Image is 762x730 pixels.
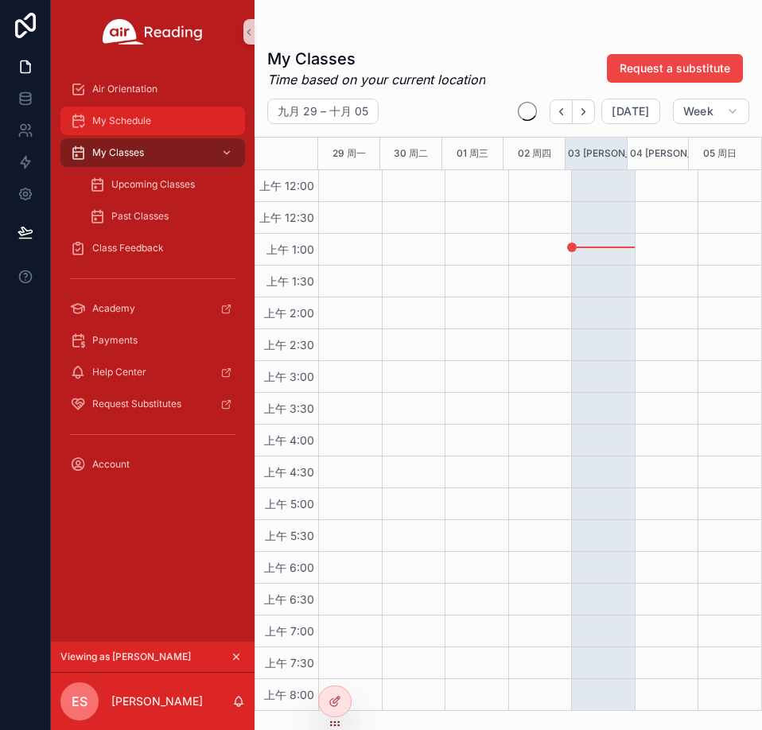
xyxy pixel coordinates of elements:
a: My Classes [60,138,245,167]
span: 上午 12:30 [255,211,318,224]
span: 上午 2:00 [260,306,318,320]
span: Air Orientation [92,83,157,95]
span: 上午 7:00 [261,624,318,638]
a: Class Feedback [60,234,245,262]
em: Time based on your current location [267,70,485,89]
span: 上午 4:00 [260,433,318,447]
span: 上午 3:00 [260,370,318,383]
a: Help Center [60,358,245,386]
span: 上午 2:30 [260,338,318,351]
button: Week [673,99,749,124]
span: 上午 1:00 [262,243,318,256]
span: My Schedule [92,115,151,127]
a: Past Classes [80,202,245,231]
span: 上午 6:30 [260,592,318,606]
span: Help Center [92,366,146,379]
img: App logo [103,19,203,45]
button: 01 周三 [457,138,488,169]
span: 上午 4:30 [260,465,318,479]
span: Past Classes [111,210,169,223]
span: 上午 6:00 [260,561,318,574]
span: 上午 12:00 [255,179,318,192]
span: Request Substitutes [92,398,181,410]
span: Week [683,104,713,118]
a: Payments [60,326,245,355]
span: 上午 1:30 [262,274,318,288]
a: Account [60,450,245,479]
a: Upcoming Classes [80,170,245,199]
a: My Schedule [60,107,245,135]
a: Request Substitutes [60,390,245,418]
span: Request a substitute [620,60,730,76]
span: Account [92,458,130,471]
span: ES [72,692,87,711]
span: Upcoming Classes [111,178,195,191]
button: Request a substitute [607,54,743,83]
span: [DATE] [612,104,649,118]
span: Payments [92,334,138,347]
h1: My Classes [267,48,485,70]
span: 上午 3:30 [260,402,318,415]
a: Air Orientation [60,75,245,103]
span: Academy [92,302,135,315]
button: [DATE] [601,99,659,124]
button: Back [550,99,573,124]
span: 上午 7:30 [261,656,318,670]
span: Class Feedback [92,242,164,254]
button: 04 [PERSON_NAME] [630,138,724,169]
div: scrollable content [51,64,255,499]
a: Academy [60,294,245,323]
button: 29 周一 [332,138,366,169]
span: 上午 5:00 [261,497,318,511]
p: [PERSON_NAME] [111,693,203,709]
button: 05 周日 [703,138,737,169]
button: 30 周二 [394,138,428,169]
span: 上午 8:00 [260,688,318,701]
button: Next [573,99,595,124]
button: 02 周四 [518,138,551,169]
span: Viewing as [PERSON_NAME] [60,650,191,663]
span: My Classes [92,146,144,159]
h2: 九月 29 – 十月 05 [278,103,368,119]
button: 03 [PERSON_NAME] [568,138,662,169]
span: 上午 5:30 [261,529,318,542]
